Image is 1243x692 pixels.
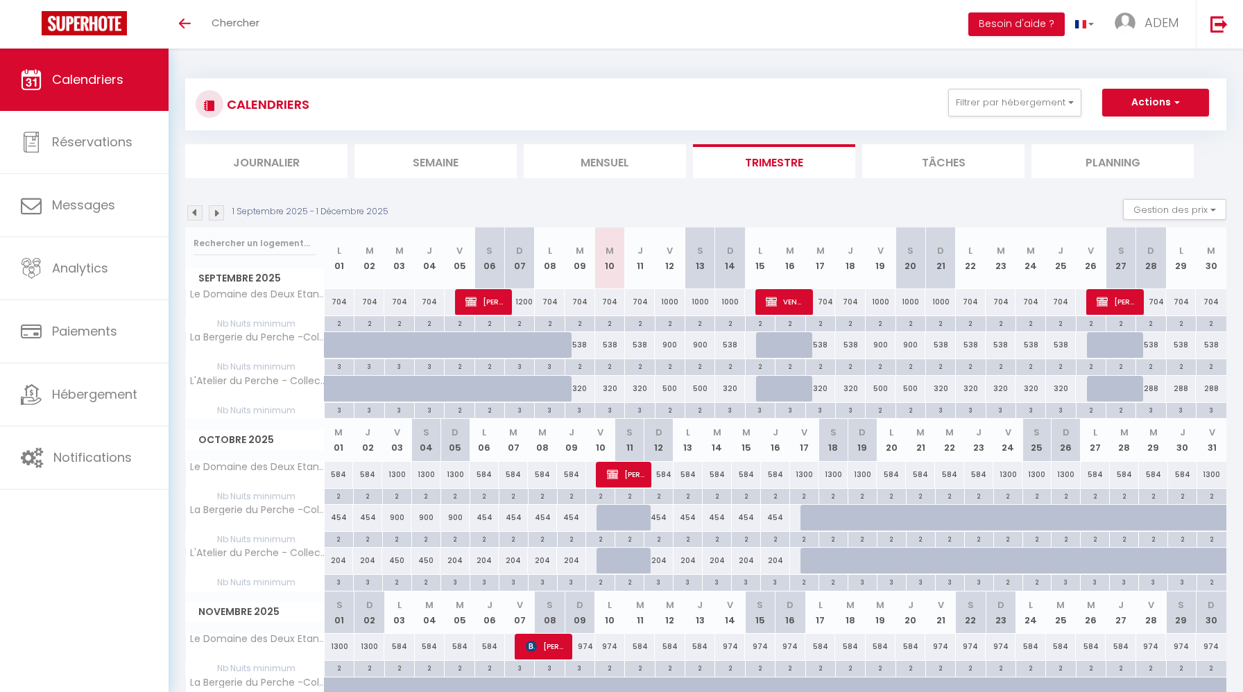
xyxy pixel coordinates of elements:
[742,426,751,439] abbr: M
[968,12,1065,36] button: Besoin d'aide ?
[607,461,646,487] span: [PERSON_NAME]
[569,426,574,439] abbr: J
[232,205,388,218] p: 1 Septembre 2025 - 1 Décembre 2025
[685,376,715,401] div: 500
[1196,289,1226,315] div: 704
[956,376,986,401] div: 320
[625,359,654,372] div: 2
[906,419,935,461] th: 21
[1102,89,1209,116] button: Actions
[535,289,565,315] div: 704
[805,289,835,315] div: 704
[385,359,414,372] div: 3
[746,359,775,372] div: 2
[986,316,1015,329] div: 2
[475,403,504,416] div: 2
[482,426,486,439] abbr: L
[1168,419,1197,461] th: 30
[565,316,594,329] div: 2
[1052,419,1081,461] th: 26
[758,244,762,257] abbr: L
[1136,403,1165,416] div: 3
[595,332,625,358] div: 538
[1077,316,1106,329] div: 2
[835,289,865,315] div: 704
[427,244,432,257] abbr: J
[354,403,384,416] div: 3
[1016,359,1045,372] div: 2
[505,359,534,372] div: 3
[194,231,316,256] input: Rechercher un logement...
[1022,419,1052,461] th: 25
[384,227,414,289] th: 03
[993,419,1022,461] th: 24
[366,244,374,257] abbr: M
[505,316,534,329] div: 2
[745,227,775,289] th: 15
[806,403,835,416] div: 3
[775,359,805,372] div: 2
[830,426,837,439] abbr: S
[565,332,594,358] div: 538
[907,244,914,257] abbr: S
[877,419,906,461] th: 20
[786,244,794,257] abbr: M
[715,332,745,358] div: 538
[188,332,327,343] span: La Bergerie du Perche -Collection Idylliq
[445,359,474,372] div: 2
[986,359,1015,372] div: 2
[52,259,108,277] span: Analytics
[925,332,955,358] div: 538
[212,15,259,30] span: Chercher
[505,227,535,289] th: 07
[986,289,1015,315] div: 704
[1015,227,1045,289] th: 24
[655,426,662,439] abbr: D
[715,403,744,416] div: 3
[848,419,877,461] th: 19
[505,289,535,315] div: 1200
[597,426,603,439] abbr: V
[1136,359,1165,372] div: 2
[895,289,925,315] div: 1000
[805,376,835,401] div: 320
[625,227,655,289] th: 11
[415,359,444,372] div: 3
[595,289,625,315] div: 704
[365,426,370,439] abbr: J
[685,403,714,416] div: 2
[925,376,955,401] div: 320
[499,419,528,461] th: 07
[565,289,594,315] div: 704
[806,316,835,329] div: 2
[986,376,1015,401] div: 320
[1197,403,1226,416] div: 3
[835,227,865,289] th: 18
[337,244,341,257] abbr: L
[538,426,547,439] abbr: M
[926,403,955,416] div: 3
[937,244,944,257] abbr: D
[1027,244,1035,257] abbr: M
[415,316,444,329] div: 2
[52,322,117,340] span: Paiements
[916,426,925,439] abbr: M
[1046,227,1076,289] th: 25
[1207,244,1215,257] abbr: M
[746,316,775,329] div: 2
[1106,227,1135,289] th: 27
[354,316,384,329] div: 2
[1196,332,1226,358] div: 538
[186,316,324,331] span: Nb Nuits minimum
[715,316,744,329] div: 2
[475,316,504,329] div: 2
[685,359,714,372] div: 2
[801,426,807,439] abbr: V
[986,227,1015,289] th: 23
[625,289,655,315] div: 704
[655,289,685,315] div: 1000
[1015,332,1045,358] div: 538
[1136,289,1166,315] div: 704
[385,316,414,329] div: 2
[456,244,463,257] abbr: V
